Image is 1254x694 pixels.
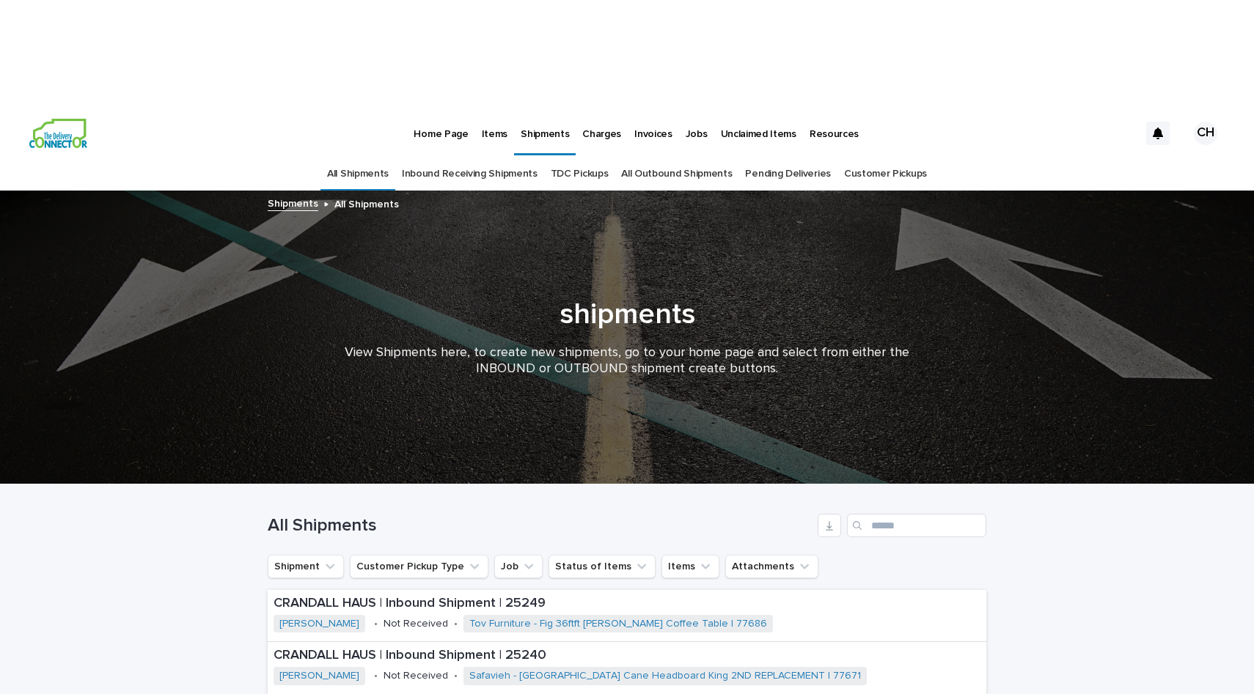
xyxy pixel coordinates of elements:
p: CRANDALL HAUS | Inbound Shipment | 25249 [274,596,980,612]
p: Charges [582,110,621,141]
a: Jobs [679,110,714,155]
p: Invoices [634,110,672,141]
a: Customer Pickups [844,157,927,191]
button: Attachments [725,555,818,578]
a: Charges [576,110,628,155]
button: Shipment [268,555,344,578]
a: Resources [803,110,865,155]
button: Job [494,555,543,578]
input: Search [847,514,986,537]
h1: All Shipments [268,515,812,536]
a: Tov Furniture - Fig 36ftft [PERSON_NAME] Coffee Table | 77686 [469,618,767,630]
p: • [374,670,378,682]
p: • [454,618,458,630]
a: All Outbound Shipments [621,157,732,191]
p: Shipments [521,110,569,141]
p: • [374,618,378,630]
h1: shipments [268,297,986,332]
a: Shipments [268,194,318,211]
p: View Shipments here, to create new shipments, go to your home page and select from either the INB... [334,345,920,377]
a: Safavieh - [GEOGRAPHIC_DATA] Cane Headboard King 2ND REPLACEMENT | 77671 [469,670,861,682]
button: Status of Items [549,555,656,578]
p: Not Received [384,670,448,682]
a: CRANDALL HAUS | Inbound Shipment | 25240[PERSON_NAME] •Not Received•Safavieh - [GEOGRAPHIC_DATA] ... [268,642,986,694]
p: CRANDALL HAUS | Inbound Shipment | 25240 [274,648,980,664]
div: CH [1194,122,1217,145]
p: Home Page [414,110,468,141]
a: All Shipments [327,157,389,191]
p: Items [482,110,507,141]
button: Customer Pickup Type [350,555,488,578]
img: aCWQmA6OSGG0Kwt8cj3c [29,119,87,148]
a: Pending Deliveries [745,157,830,191]
p: • [454,670,458,682]
a: [PERSON_NAME] [279,670,359,682]
a: TDC Pickups [551,157,609,191]
a: CRANDALL HAUS | Inbound Shipment | 25249[PERSON_NAME] •Not Received•Tov Furniture - Fig 36ftft [P... [268,590,986,642]
p: Not Received [384,618,448,630]
p: All Shipments [334,195,399,211]
a: Items [475,110,514,155]
p: Unclaimed Items [721,110,796,141]
p: Resources [810,110,859,141]
button: Items [661,555,719,578]
a: Invoices [628,110,679,155]
a: Unclaimed Items [714,110,803,155]
a: Shipments [514,110,576,153]
a: Inbound Receiving Shipments [402,157,538,191]
a: Home Page [407,110,474,155]
a: [PERSON_NAME] [279,618,359,630]
p: Jobs [686,110,708,141]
